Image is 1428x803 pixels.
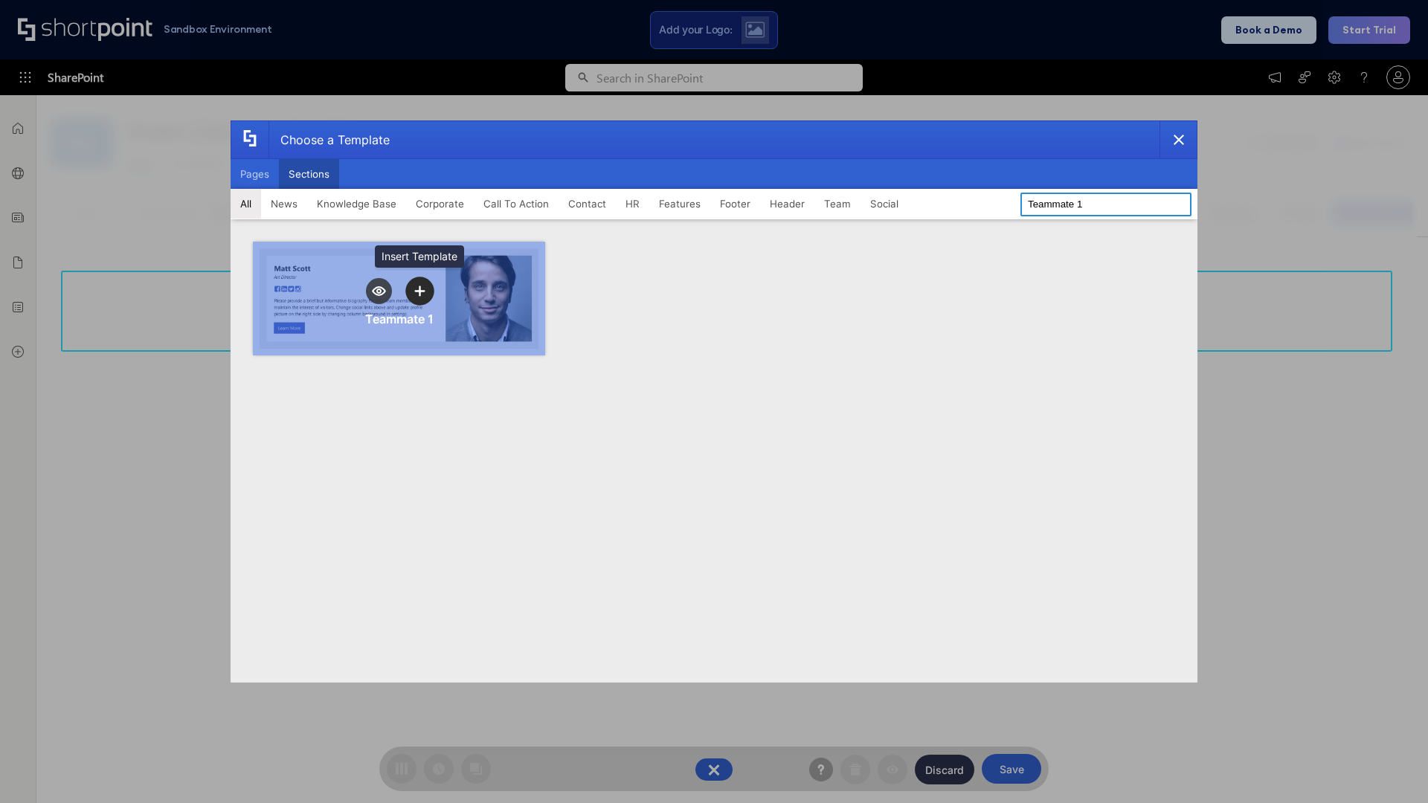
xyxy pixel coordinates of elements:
[406,189,474,219] button: Corporate
[814,189,861,219] button: Team
[1020,193,1191,216] input: Search
[474,189,559,219] button: Call To Action
[261,189,307,219] button: News
[268,121,390,158] div: Choose a Template
[616,189,649,219] button: HR
[279,159,339,189] button: Sections
[231,189,261,219] button: All
[559,189,616,219] button: Contact
[649,189,710,219] button: Features
[710,189,760,219] button: Footer
[231,120,1197,683] div: template selector
[231,159,279,189] button: Pages
[760,189,814,219] button: Header
[1354,732,1428,803] iframe: Chat Widget
[861,189,908,219] button: Social
[307,189,406,219] button: Knowledge Base
[365,312,434,326] div: Teammate 1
